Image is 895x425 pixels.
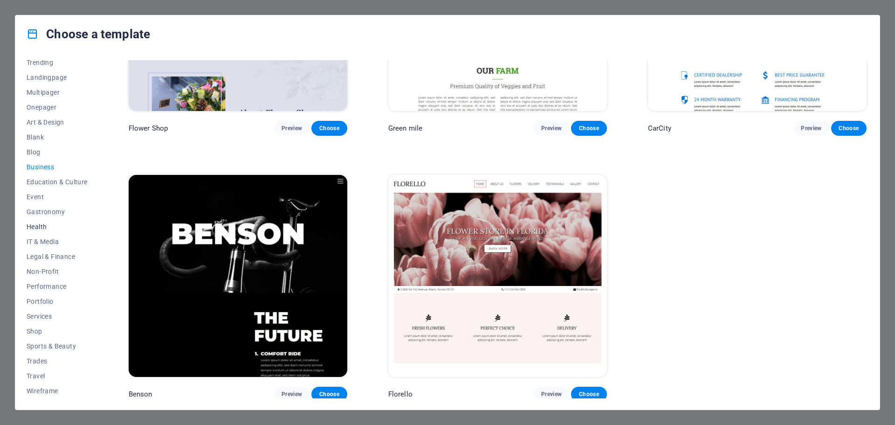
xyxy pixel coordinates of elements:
span: Onepager [27,104,88,111]
span: Blank [27,133,88,141]
button: Portfolio [27,294,88,309]
span: Preview [801,125,821,132]
button: Choose [311,387,347,402]
img: Florello [388,175,607,376]
button: Non-Profit [27,264,88,279]
button: Blog [27,145,88,160]
button: Preview [793,121,829,136]
span: Event [27,193,88,201]
span: Art & Design [27,118,88,126]
button: Trades [27,354,88,369]
button: Event [27,189,88,204]
span: Preview [282,125,302,132]
button: Trending [27,55,88,70]
button: Choose [571,121,606,136]
span: Health [27,223,88,230]
button: Performance [27,279,88,294]
span: Choose [578,390,599,398]
span: Shop [27,327,88,335]
button: Business [27,160,88,174]
span: Blog [27,148,88,156]
span: Portfolio [27,298,88,305]
span: Landingpage [27,74,88,81]
span: Services [27,313,88,320]
img: Benson [129,175,347,376]
button: Travel [27,369,88,383]
button: Multipager [27,85,88,100]
button: Choose [571,387,606,402]
span: Legal & Finance [27,253,88,260]
p: Flower Shop [129,124,168,133]
button: Preview [274,387,310,402]
button: Legal & Finance [27,249,88,264]
button: Gastronomy [27,204,88,219]
span: Trades [27,357,88,365]
span: Choose [839,125,859,132]
span: Preview [541,125,562,132]
button: Art & Design [27,115,88,130]
span: Preview [541,390,562,398]
button: Preview [534,387,569,402]
span: Preview [282,390,302,398]
button: IT & Media [27,234,88,249]
span: Sports & Beauty [27,342,88,350]
p: CarCity [648,124,671,133]
span: Choose [578,125,599,132]
span: Multipager [27,89,88,96]
p: Green mile [388,124,422,133]
span: Education & Culture [27,178,88,186]
button: Sports & Beauty [27,339,88,354]
button: Onepager [27,100,88,115]
p: Florello [388,390,413,399]
span: Performance [27,283,88,290]
button: Blank [27,130,88,145]
button: Services [27,309,88,324]
span: Wireframe [27,387,88,395]
button: Education & Culture [27,174,88,189]
span: Non-Profit [27,268,88,275]
button: Preview [274,121,310,136]
button: Landingpage [27,70,88,85]
button: Shop [27,324,88,339]
p: Benson [129,390,152,399]
span: Choose [319,390,339,398]
button: Choose [311,121,347,136]
span: IT & Media [27,238,88,245]
span: Choose [319,125,339,132]
button: Choose [831,121,867,136]
button: Wireframe [27,383,88,398]
button: Preview [534,121,569,136]
span: Business [27,163,88,171]
span: Trending [27,59,88,66]
span: Travel [27,372,88,380]
button: Health [27,219,88,234]
span: Gastronomy [27,208,88,216]
h4: Choose a template [27,27,150,42]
